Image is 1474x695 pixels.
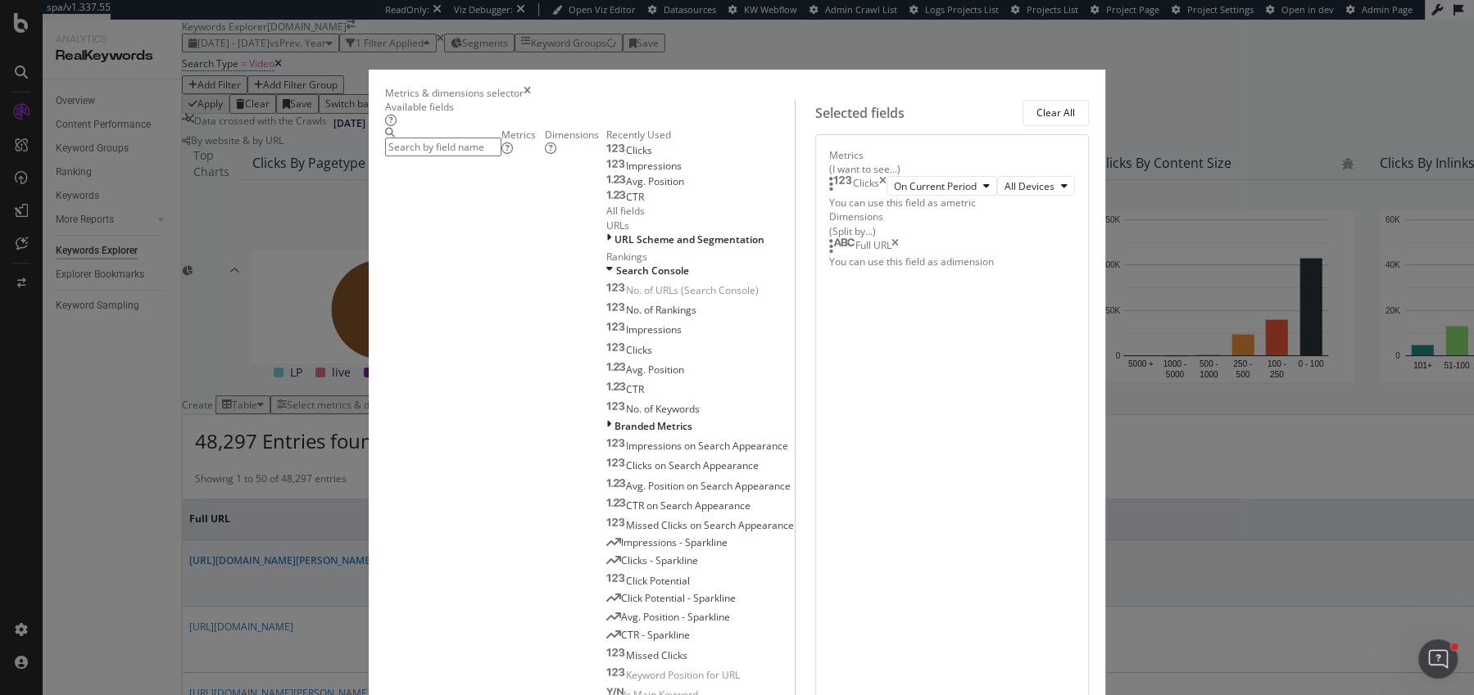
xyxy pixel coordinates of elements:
span: Clicks [626,143,652,157]
span: No. of Keywords [626,402,700,416]
div: Full URL [855,238,891,255]
span: Impressions - Sparkline [621,535,728,549]
div: times [524,86,531,100]
iframe: Intercom live chat [1418,639,1458,679]
div: Clicks [853,176,879,196]
span: Clicks on Search Appearance [626,458,759,472]
div: ClickstimesOn Current PeriodAll Devices [829,176,1075,196]
span: URL Scheme and Segmentation [615,232,764,246]
div: Dimensions [829,210,1075,237]
div: times [879,176,887,196]
span: Avg. Position on Search Appearance [626,479,791,493]
span: CTR on Search Appearance [626,499,751,512]
div: Selected fields [815,104,905,123]
div: Dimensions [545,128,606,156]
span: Avg. Position [626,174,684,188]
span: Missed Clicks [626,648,687,662]
span: Avg. Position - Sparkline [621,610,730,624]
span: Missed Clicks on Search Appearance [626,518,794,532]
span: Avg. Position [626,363,684,377]
button: All Devices [997,176,1075,196]
div: Metrics & dimensions selector [385,86,524,100]
span: CTR [626,190,644,204]
span: Click Potential [626,574,690,588]
span: CTR - Sparkline [621,628,690,642]
span: Clicks - Sparkline [621,553,698,567]
div: Full URLtimes [829,238,1075,255]
span: All Devices [1005,179,1054,193]
div: Metrics [829,148,1075,176]
div: Clear All [1036,106,1075,120]
span: No. of URLs (Search Console) [626,283,759,297]
div: URLs [606,219,795,232]
span: On Current Period [894,179,977,193]
div: times [891,238,899,255]
span: Impressions [626,323,682,336]
span: Keyword Position for URL [626,668,740,682]
span: Impressions on Search Appearance [626,439,788,453]
div: Recently Used [606,128,795,142]
div: You can use this field as a dimension [829,255,1075,269]
div: You can use this field as a metric [829,196,1075,210]
div: Metrics [501,128,545,156]
div: Available fields [385,100,796,114]
button: Clear All [1023,100,1089,126]
span: Impressions [626,159,682,173]
div: Rankings [606,250,795,264]
div: (Split by...) [829,224,1075,238]
div: All fields [606,204,795,218]
span: No. of Rankings [626,303,696,317]
span: Clicks [626,343,652,357]
span: Branded Metrics [615,419,692,433]
button: On Current Period [887,176,997,196]
span: Click Potential - Sparkline [621,591,736,605]
span: Search Console [616,264,689,278]
span: CTR [626,382,644,396]
div: (I want to see...) [829,162,1075,176]
input: Search by field name [385,138,501,156]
